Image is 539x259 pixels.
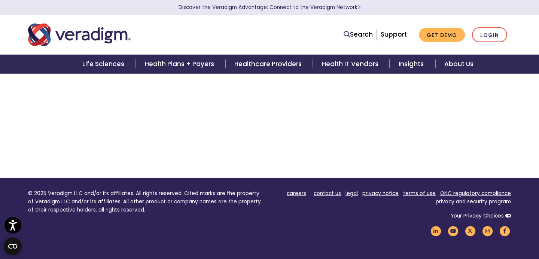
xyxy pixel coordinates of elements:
[28,22,131,47] img: Veradigm logo
[403,190,436,197] a: terms of use
[435,55,482,74] a: About Us
[429,227,442,234] a: Veradigm LinkedIn Link
[345,190,358,197] a: legal
[4,237,22,255] button: Open CMP widget
[136,55,225,74] a: Health Plans + Payers
[464,227,476,234] a: Veradigm Twitter Link
[357,4,361,11] span: Learn More
[481,227,494,234] a: Veradigm Instagram Link
[73,55,135,74] a: Life Sciences
[447,227,459,234] a: Veradigm YouTube Link
[225,55,313,74] a: Healthcare Providers
[440,190,511,197] a: ONC regulatory compliance
[419,28,465,42] a: Get Demo
[362,190,399,197] a: privacy notice
[28,189,264,214] p: © 2025 Veradigm LLC and/or its affiliates. All rights reserved. Cited marks are the property of V...
[381,30,407,39] a: Support
[314,190,341,197] a: contact us
[28,89,511,145] iframe: Greenhouse Job Board
[313,55,390,74] a: Health IT Vendors
[451,212,504,219] a: Your Privacy Choices
[390,55,435,74] a: Insights
[436,198,511,205] a: privacy and security program
[498,227,511,234] a: Veradigm Facebook Link
[344,30,373,40] a: Search
[287,190,306,197] a: careers
[472,27,507,43] a: Login
[179,4,361,11] a: Discover the Veradigm Advantage: Connect to the Veradigm NetworkLearn More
